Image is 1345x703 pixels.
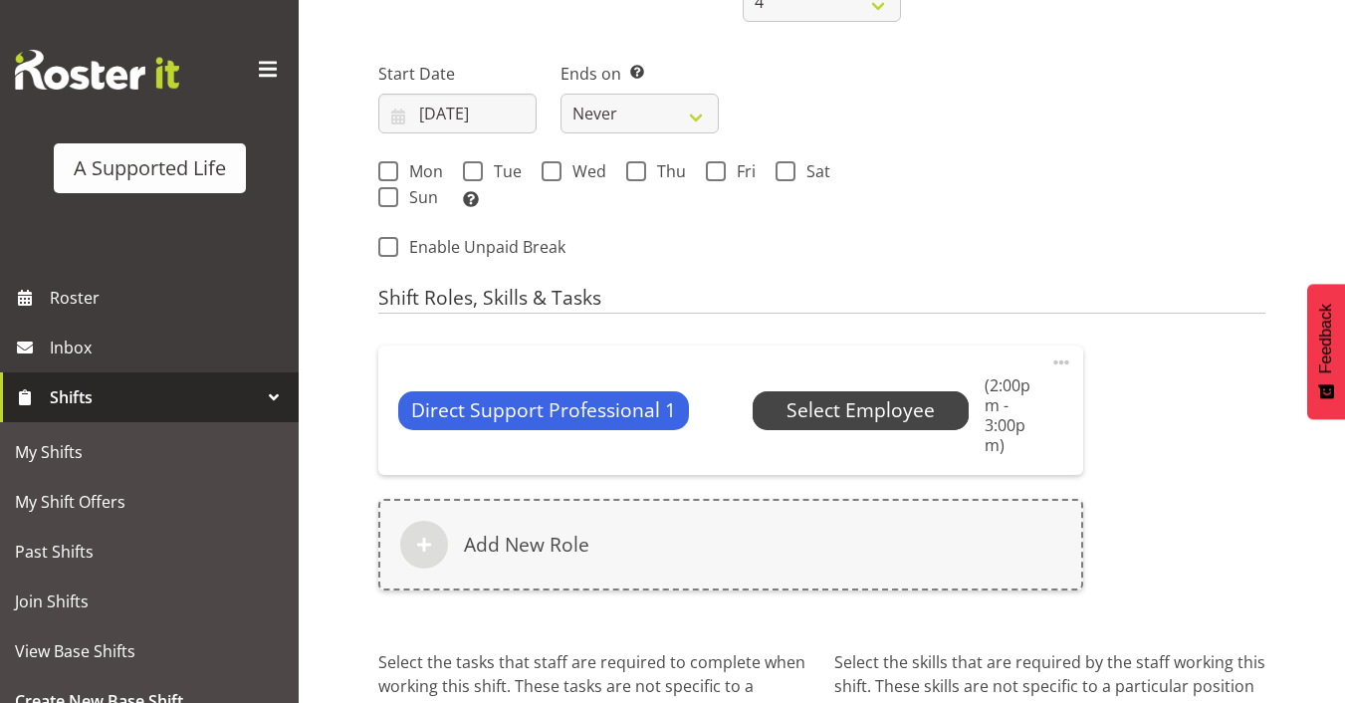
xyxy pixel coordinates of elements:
[378,94,537,133] input: Click to select...
[560,62,719,86] label: Ends on
[483,161,522,181] span: Tue
[15,50,179,90] img: Rosterit website logo
[15,636,284,666] span: View Base Shifts
[5,527,294,577] a: Past Shifts
[398,161,443,181] span: Mon
[15,437,284,467] span: My Shifts
[411,396,676,425] span: Direct Support Professional 1
[5,477,294,527] a: My Shift Offers
[834,650,1266,702] p: Select the skills that are required by the staff working this shift. These skills are not specifi...
[5,626,294,676] a: View Base Shifts
[15,487,284,517] span: My Shift Offers
[5,427,294,477] a: My Shifts
[1317,304,1335,373] span: Feedback
[726,161,756,181] span: Fri
[378,62,537,86] label: Start Date
[646,161,686,181] span: Thu
[561,161,606,181] span: Wed
[464,533,589,557] h6: Add New Role
[1307,284,1345,419] button: Feedback - Show survey
[378,287,1265,315] h4: Shift Roles, Skills & Tasks
[15,586,284,616] span: Join Shifts
[985,375,1031,455] h6: (2:00pm - 3:00pm)
[786,396,935,425] span: Select Employee
[398,187,438,207] span: Sun
[74,153,226,183] div: A Supported Life
[50,333,289,362] span: Inbox
[50,283,289,313] span: Roster
[15,537,284,567] span: Past Shifts
[795,161,830,181] span: Sat
[398,237,565,257] span: Enable Unpaid Break
[50,382,259,412] span: Shifts
[5,577,294,626] a: Join Shifts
